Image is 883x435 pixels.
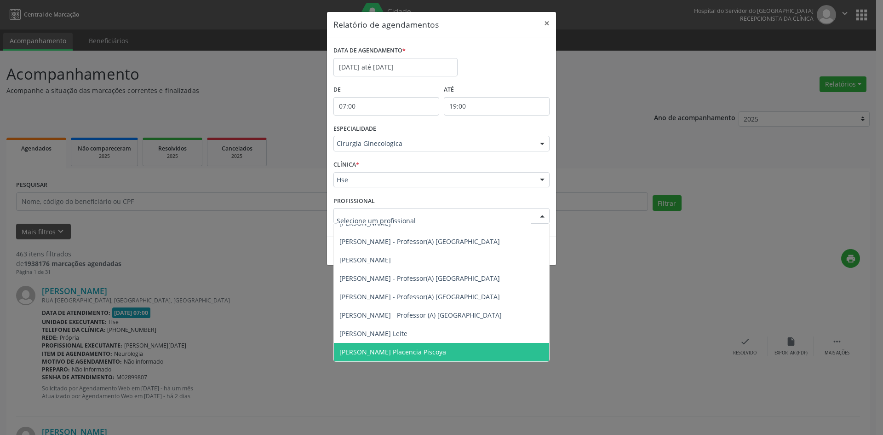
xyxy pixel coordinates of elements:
[339,292,500,301] span: [PERSON_NAME] - Professor(A) [GEOGRAPHIC_DATA]
[337,175,531,185] span: Hse
[333,18,439,30] h5: Relatório de agendamentos
[538,12,556,35] button: Close
[333,58,458,76] input: Selecione uma data ou intervalo
[333,44,406,58] label: DATA DE AGENDAMENTO
[333,194,375,208] label: PROFISSIONAL
[339,311,502,319] span: [PERSON_NAME] - Professor (A) [GEOGRAPHIC_DATA]
[339,255,391,264] span: [PERSON_NAME]
[339,274,500,283] span: [PERSON_NAME] - Professor(A) [GEOGRAPHIC_DATA]
[333,122,376,136] label: ESPECIALIDADE
[333,97,439,116] input: Selecione o horário inicial
[333,158,359,172] label: CLÍNICA
[339,348,446,356] span: [PERSON_NAME] Placencia Piscoya
[339,329,407,338] span: [PERSON_NAME] Leite
[444,97,550,116] input: Selecione o horário final
[444,83,550,97] label: ATÉ
[333,83,439,97] label: De
[337,139,531,148] span: Cirurgia Ginecologica
[339,237,500,246] span: [PERSON_NAME] - Professor(A) [GEOGRAPHIC_DATA]
[337,211,531,230] input: Selecione um profissional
